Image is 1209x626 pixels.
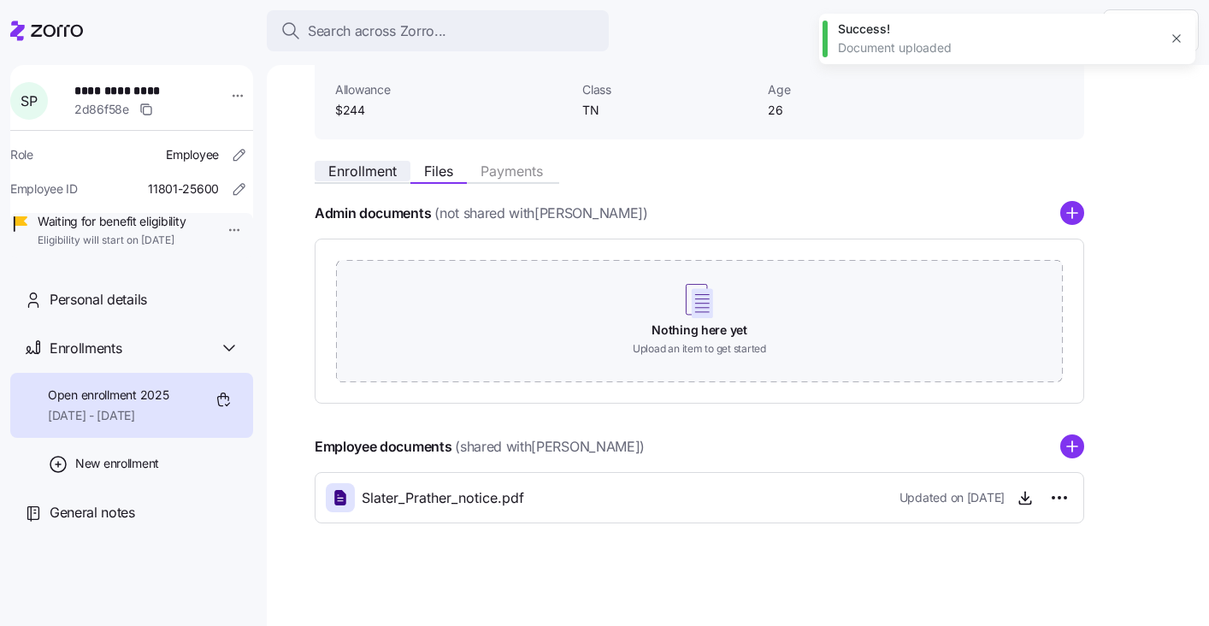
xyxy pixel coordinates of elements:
span: General notes [50,502,135,523]
span: Waiting for benefit eligibility [38,213,186,230]
span: $244 [335,102,569,119]
span: Employee ID [10,180,78,198]
button: Search across Zorro... [267,10,609,51]
span: Class [582,81,754,98]
span: Files [424,164,453,178]
span: Age [768,81,940,98]
h4: Admin documents [315,204,431,223]
div: Success! [838,21,1158,38]
span: Payments [481,164,543,178]
span: S P [21,94,37,108]
span: (not shared with [PERSON_NAME] ) [434,203,647,224]
div: Document uploaded [838,39,1158,56]
span: Personal details [50,289,147,310]
span: 11801-25600 [148,180,219,198]
span: Eligibility will start on [DATE] [38,233,186,248]
span: Enrollments [50,338,121,359]
span: TN [582,102,754,119]
span: Open enrollment 2025 [48,387,168,404]
svg: add icon [1060,201,1084,225]
span: Search across Zorro... [308,21,446,42]
span: Allowance [335,81,569,98]
span: Employee [166,146,219,163]
span: 2d86f58e [74,101,129,118]
svg: add icon [1060,434,1084,458]
span: Slater_Prather_notice.pdf [362,487,524,509]
span: (shared with [PERSON_NAME] ) [455,436,645,458]
span: Role [10,146,33,163]
span: Enrollment [328,164,397,178]
span: Updated on [DATE] [899,489,1005,506]
span: New enrollment [75,455,159,472]
span: [DATE] - [DATE] [48,407,168,424]
h4: Employee documents [315,437,451,457]
span: 26 [768,102,940,119]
